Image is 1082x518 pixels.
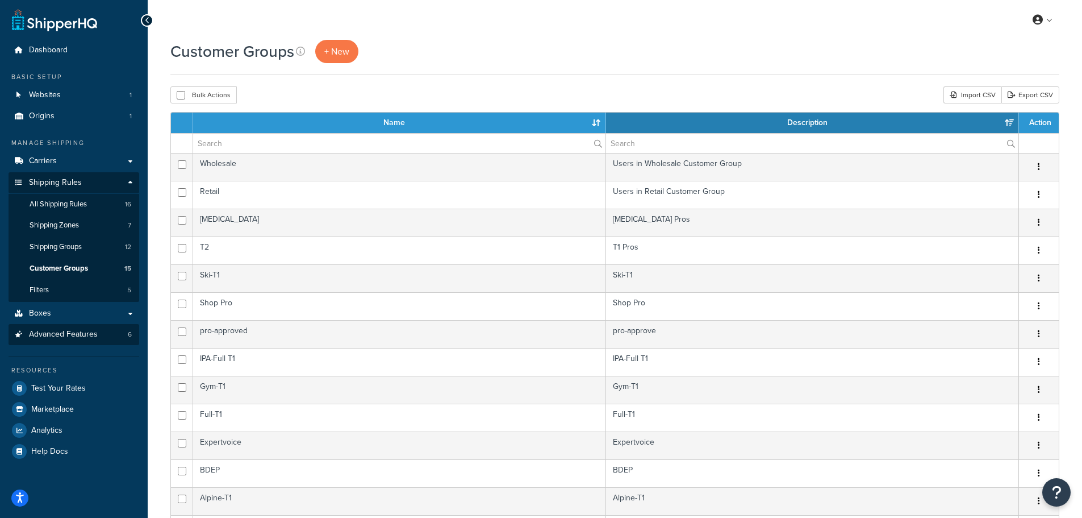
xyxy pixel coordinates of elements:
span: Carriers [29,156,57,166]
td: Users in Retail Customer Group [606,181,1019,209]
td: [MEDICAL_DATA] Pros [606,209,1019,237]
span: Origins [29,111,55,121]
div: Import CSV [943,86,1001,103]
li: Shipping Zones [9,215,139,236]
a: Shipping Groups 12 [9,237,139,258]
input: Search [193,134,605,153]
div: Basic Setup [9,72,139,82]
th: Description: activate to sort column ascending [606,113,1019,133]
span: Test Your Rates [31,384,86,393]
td: Wholesale [193,153,606,181]
td: Full-T1 [606,404,1019,432]
td: [MEDICAL_DATA] [193,209,606,237]
a: Carriers [9,151,139,172]
td: Gym-T1 [606,376,1019,404]
a: Origins 1 [9,106,139,127]
td: Full-T1 [193,404,606,432]
td: Alpine-T1 [606,487,1019,515]
span: Advanced Features [29,330,98,339]
li: Shipping Rules [9,172,139,302]
td: BDEP [193,459,606,487]
td: Alpine-T1 [193,487,606,515]
span: 5 [127,285,131,295]
td: Ski-T1 [193,264,606,292]
h1: Customer Groups [170,40,294,63]
span: Marketplace [31,405,74,415]
td: BDEP [606,459,1019,487]
td: T2 [193,237,606,264]
td: Expertvoice [606,432,1019,459]
span: 15 [124,264,131,273]
span: Customer Groups [30,264,88,273]
li: Websites [9,85,139,106]
a: Shipping Zones 7 [9,215,139,236]
button: Open Resource Center [1042,478,1071,507]
td: Users in Wholesale Customer Group [606,153,1019,181]
span: 6 [128,330,132,339]
td: IPA-Full T1 [606,348,1019,376]
a: All Shipping Rules 16 [9,194,139,215]
span: Boxes [29,309,51,318]
li: Customer Groups [9,258,139,279]
span: Shipping Rules [29,178,82,188]
li: Shipping Groups [9,237,139,258]
span: 12 [125,242,131,252]
td: pro-approved [193,320,606,348]
span: Websites [29,90,61,100]
td: pro-approve [606,320,1019,348]
a: Customer Groups 15 [9,258,139,279]
a: Websites 1 [9,85,139,106]
td: IPA-Full T1 [193,348,606,376]
input: Search [606,134,1018,153]
a: Boxes [9,303,139,324]
span: Analytics [31,426,62,436]
span: 7 [128,221,131,230]
span: Filters [30,285,49,295]
td: Retail [193,181,606,209]
td: Expertvoice [193,432,606,459]
td: T1 Pros [606,237,1019,264]
a: Shipping Rules [9,172,139,193]
li: All Shipping Rules [9,194,139,215]
a: Analytics [9,420,139,441]
span: Shipping Zones [30,221,79,230]
td: Shop Pro [606,292,1019,320]
li: Filters [9,280,139,301]
div: Manage Shipping [9,138,139,148]
button: Bulk Actions [170,86,237,103]
span: Shipping Groups [30,242,82,252]
a: Export CSV [1001,86,1059,103]
a: ShipperHQ Home [12,9,97,31]
span: 1 [129,90,132,100]
span: 1 [129,111,132,121]
a: Help Docs [9,441,139,462]
td: Shop Pro [193,292,606,320]
li: Advanced Features [9,324,139,345]
a: Test Your Rates [9,378,139,399]
li: Origins [9,106,139,127]
th: Action [1019,113,1059,133]
a: Advanced Features 6 [9,324,139,345]
span: Dashboard [29,45,68,55]
span: Help Docs [31,447,68,457]
a: + New [315,40,358,63]
div: Resources [9,366,139,375]
th: Name: activate to sort column ascending [193,113,606,133]
span: + New [324,45,349,58]
td: Ski-T1 [606,264,1019,292]
td: Gym-T1 [193,376,606,404]
span: 16 [125,200,131,209]
span: All Shipping Rules [30,200,87,209]
a: Filters 5 [9,280,139,301]
a: Dashboard [9,40,139,61]
a: Marketplace [9,399,139,420]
